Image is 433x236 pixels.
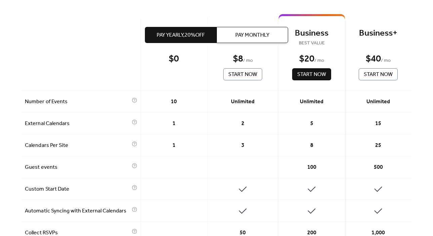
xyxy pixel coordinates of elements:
button: Pay Monthly [216,27,288,43]
div: $ 20 [299,53,314,65]
span: 100 [307,163,316,171]
span: Pay Yearly, 20% off [157,31,205,39]
button: Start Now [359,68,398,80]
div: Business+ [355,28,401,39]
span: Unlimited [366,98,390,106]
span: 500 [374,163,383,171]
span: 5 [310,120,313,128]
span: Start Now [228,71,257,79]
div: Business [289,28,335,39]
span: 25 [375,142,381,150]
span: Automatic Syncing with External Calendars [25,207,130,215]
span: Pay Monthly [235,31,269,39]
span: BEST VALUE [289,39,335,47]
span: 3 [241,142,244,150]
button: Start Now [292,68,331,80]
button: Start Now [223,68,262,80]
span: External Calendars [25,120,130,128]
span: Unlimited [231,98,254,106]
span: Custom Start Date [25,185,130,193]
button: Pay Yearly,20%off [145,27,216,43]
span: 15 [375,120,381,128]
span: / mo [314,57,324,65]
span: 2 [241,120,244,128]
span: Unlimited [300,98,323,106]
span: 8 [310,142,313,150]
span: 10 [171,98,177,106]
span: 1 [172,120,175,128]
span: / mo [381,57,391,65]
span: Start Now [297,71,326,79]
span: Start Now [364,71,393,79]
div: $ 40 [366,53,381,65]
span: Guest events [25,163,130,171]
span: Number of Events [25,98,130,106]
span: Calendars Per Site [25,142,130,150]
span: 1 [172,142,175,150]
